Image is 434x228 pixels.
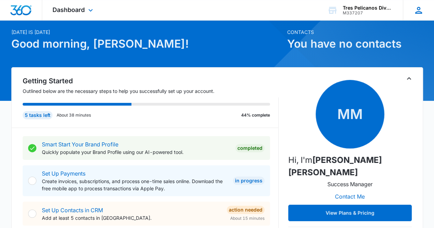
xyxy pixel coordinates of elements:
p: Outlined below are the necessary steps to help you successfully set up your account. [23,87,279,95]
a: Set Up Payments [42,170,85,177]
p: Contacts [287,28,423,36]
h1: Good morning, [PERSON_NAME]! [11,36,283,52]
span: Dashboard [52,6,85,13]
p: Quickly populate your Brand Profile using our AI-powered tool. [42,148,230,156]
div: account name [343,5,393,11]
div: 5 tasks left [23,111,52,119]
p: Hi, I'm [288,154,412,179]
a: Set Up Contacts in CRM [42,207,103,214]
strong: [PERSON_NAME] [PERSON_NAME] [288,155,382,177]
h1: You have no contacts [287,36,423,52]
p: Create invoices, subscriptions, and process one-time sales online. Download the free mobile app t... [42,178,227,192]
button: View Plans & Pricing [288,205,412,221]
p: Success Manager [327,180,373,188]
div: Action Needed [227,206,265,214]
h2: Getting Started [23,76,279,86]
p: About 38 minutes [57,112,91,118]
div: Completed [235,144,265,152]
div: In Progress [233,177,265,185]
p: 44% complete [241,112,270,118]
a: Smart Start Your Brand Profile [42,141,118,148]
button: Toggle Collapse [405,74,413,83]
span: About 15 minutes [230,215,265,221]
span: MM [316,80,384,148]
div: account id [343,11,393,15]
button: Contact Me [328,188,372,205]
p: [DATE] is [DATE] [11,28,283,36]
p: Add at least 5 contacts in [GEOGRAPHIC_DATA]. [42,214,221,221]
